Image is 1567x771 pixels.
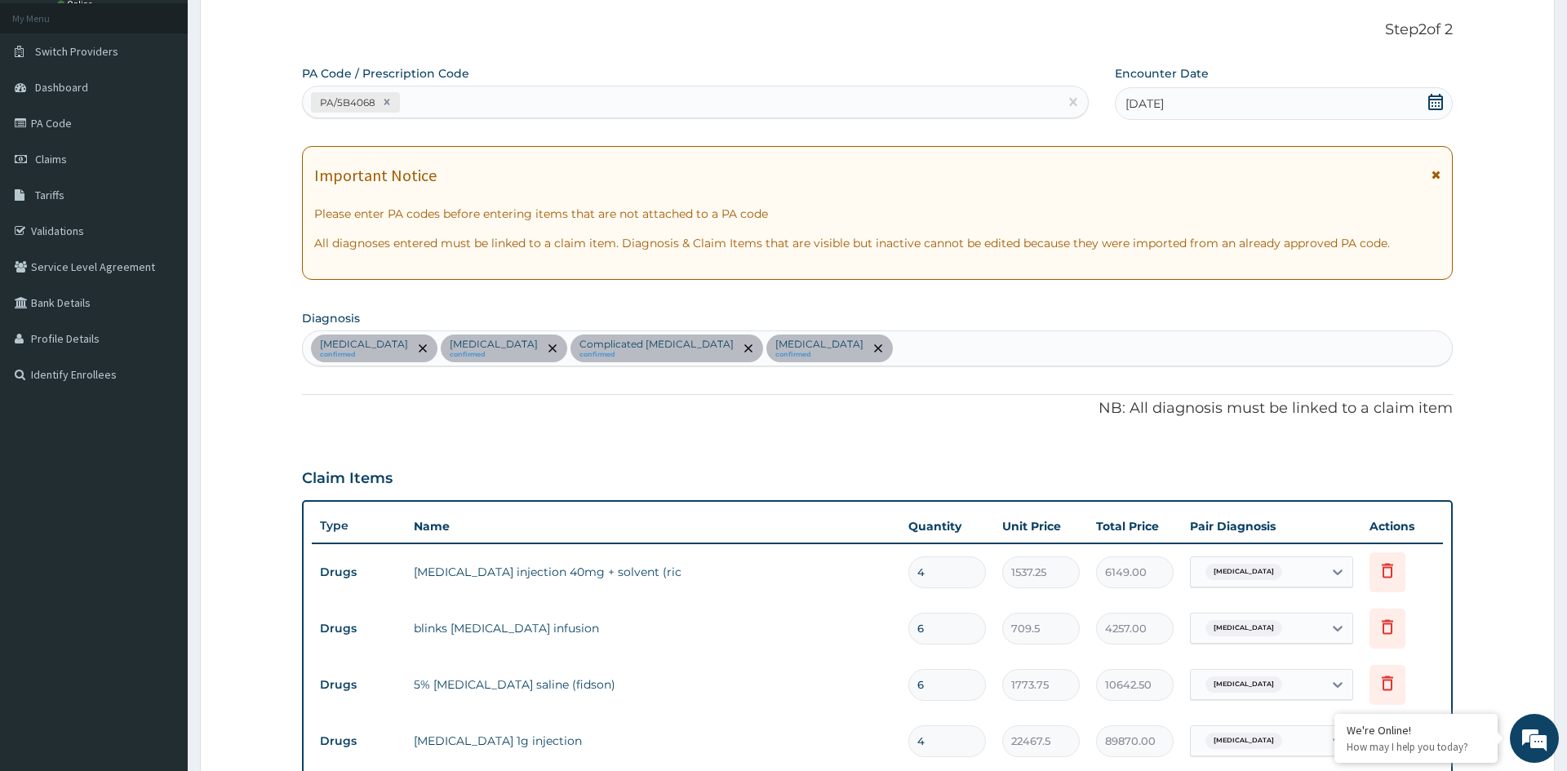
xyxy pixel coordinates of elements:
[312,614,406,644] td: Drugs
[35,188,64,202] span: Tariffs
[312,557,406,587] td: Drugs
[1205,620,1282,636] span: [MEDICAL_DATA]
[320,338,408,351] p: [MEDICAL_DATA]
[1361,510,1443,543] th: Actions
[314,166,437,184] h1: Important Notice
[35,152,67,166] span: Claims
[35,80,88,95] span: Dashboard
[406,556,899,588] td: [MEDICAL_DATA] injection 40mg + solvent (ric
[406,612,899,645] td: blinks [MEDICAL_DATA] infusion
[741,341,756,356] span: remove selection option
[1205,733,1282,749] span: [MEDICAL_DATA]
[312,511,406,541] th: Type
[545,341,560,356] span: remove selection option
[406,724,899,757] td: [MEDICAL_DATA] 1g injection
[775,338,863,351] p: [MEDICAL_DATA]
[994,510,1088,543] th: Unit Price
[406,510,899,543] th: Name
[320,351,408,359] small: confirmed
[1205,676,1282,693] span: [MEDICAL_DATA]
[579,338,734,351] p: Complicated [MEDICAL_DATA]
[450,351,538,359] small: confirmed
[1347,740,1485,754] p: How may I help you today?
[35,44,118,59] span: Switch Providers
[302,470,393,488] h3: Claim Items
[302,65,469,82] label: PA Code / Prescription Code
[775,351,863,359] small: confirmed
[450,338,538,351] p: [MEDICAL_DATA]
[314,235,1440,251] p: All diagnoses entered must be linked to a claim item. Diagnosis & Claim Items that are visible bu...
[312,726,406,756] td: Drugs
[1182,510,1361,543] th: Pair Diagnosis
[302,310,360,326] label: Diagnosis
[579,351,734,359] small: confirmed
[871,341,886,356] span: remove selection option
[315,93,378,112] div: PA/5B4068
[415,341,430,356] span: remove selection option
[1125,95,1164,112] span: [DATE]
[406,668,899,701] td: 5% [MEDICAL_DATA] saline (fidson)
[314,206,1440,222] p: Please enter PA codes before entering items that are not attached to a PA code
[1115,65,1209,82] label: Encounter Date
[302,398,1452,419] p: NB: All diagnosis must be linked to a claim item
[900,510,994,543] th: Quantity
[302,21,1452,39] p: Step 2 of 2
[1205,564,1282,580] span: [MEDICAL_DATA]
[1088,510,1182,543] th: Total Price
[1347,723,1485,738] div: We're Online!
[312,670,406,700] td: Drugs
